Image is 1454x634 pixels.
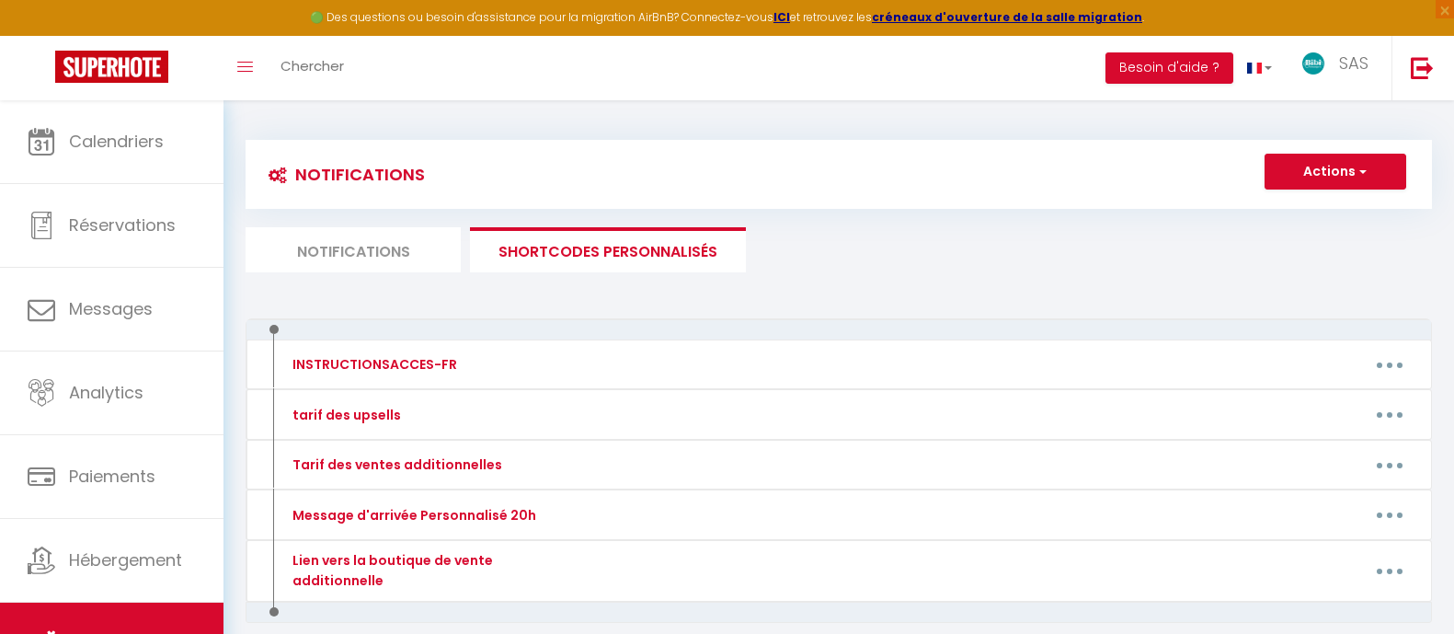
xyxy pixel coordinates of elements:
[69,213,176,236] span: Réservations
[1105,52,1233,84] button: Besoin d'aide ?
[1339,52,1368,75] span: SAS
[288,455,502,475] div: Tarif des ventes additionnelles
[1411,56,1434,79] img: logout
[773,9,790,25] a: ICI
[470,227,746,272] li: SHORTCODES PERSONNALISÉS
[69,130,164,153] span: Calendriers
[872,9,1142,25] a: créneaux d'ouverture de la salle migration
[280,56,344,75] span: Chercher
[288,505,536,525] div: Message d'arrivée Personnalisé 20h
[55,51,168,83] img: Super Booking
[246,227,461,272] li: Notifications
[1265,154,1406,190] button: Actions
[288,550,552,591] div: Lien vers la boutique de vente additionnelle
[288,354,457,375] div: INSTRUCTIONSACCES-FR
[69,548,182,571] span: Hébergement
[1299,52,1327,75] img: ...
[259,154,425,195] h3: Notifications
[1286,36,1391,100] a: ... SAS
[69,297,153,320] span: Messages
[267,36,358,100] a: Chercher
[69,381,143,404] span: Analytics
[288,405,401,425] div: tarif des upsells
[69,465,155,488] span: Paiements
